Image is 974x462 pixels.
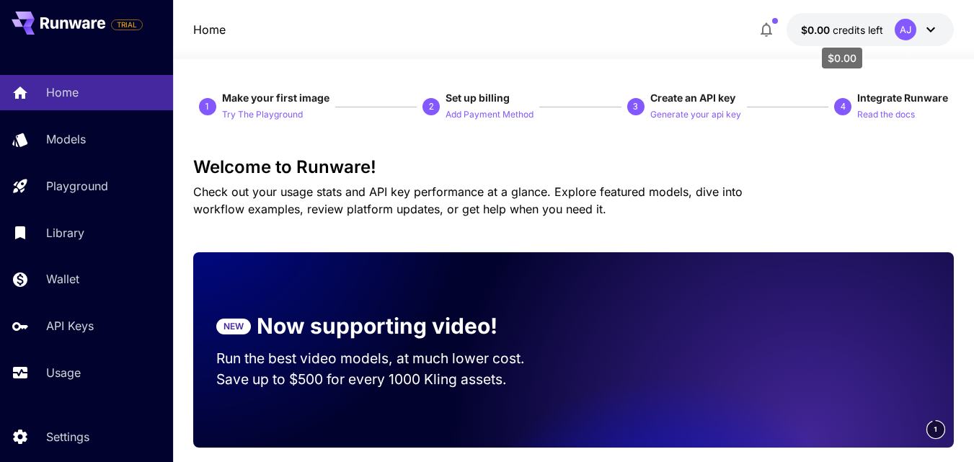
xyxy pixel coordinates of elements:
div: $0.00 [801,22,883,37]
button: $0.00AJ [787,13,954,46]
button: Add Payment Method [446,105,534,123]
p: Library [46,224,84,241]
p: Wallet [46,270,79,288]
span: Check out your usage stats and API key performance at a glance. Explore featured models, dive int... [193,185,743,216]
p: Playground [46,177,108,195]
p: Settings [46,428,89,445]
a: Home [193,21,226,38]
p: Now supporting video! [257,310,497,342]
p: 1 [205,100,210,113]
span: credits left [833,24,883,36]
span: Make your first image [222,92,329,104]
button: Try The Playground [222,105,303,123]
p: 4 [841,100,846,113]
span: TRIAL [112,19,142,30]
p: Try The Playground [222,108,303,122]
p: Usage [46,364,81,381]
p: Generate your api key [650,108,741,122]
p: Home [46,84,79,101]
span: 1 [934,424,938,435]
button: Read the docs [857,105,915,123]
p: API Keys [46,317,94,334]
p: Add Payment Method [446,108,534,122]
span: Create an API key [650,92,735,104]
span: Integrate Runware [857,92,948,104]
h3: Welcome to Runware! [193,157,954,177]
span: Add your payment card to enable full platform functionality. [111,16,143,33]
nav: breadcrumb [193,21,226,38]
p: 2 [429,100,434,113]
span: $0.00 [801,24,833,36]
p: NEW [223,320,244,333]
span: Set up billing [446,92,510,104]
p: 3 [633,100,638,113]
p: Read the docs [857,108,915,122]
div: $0.00 [822,48,862,68]
p: Save up to $500 for every 1000 Kling assets. [216,369,551,390]
p: Run the best video models, at much lower cost. [216,348,551,369]
button: Generate your api key [650,105,741,123]
div: AJ [895,19,916,40]
p: Models [46,130,86,148]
